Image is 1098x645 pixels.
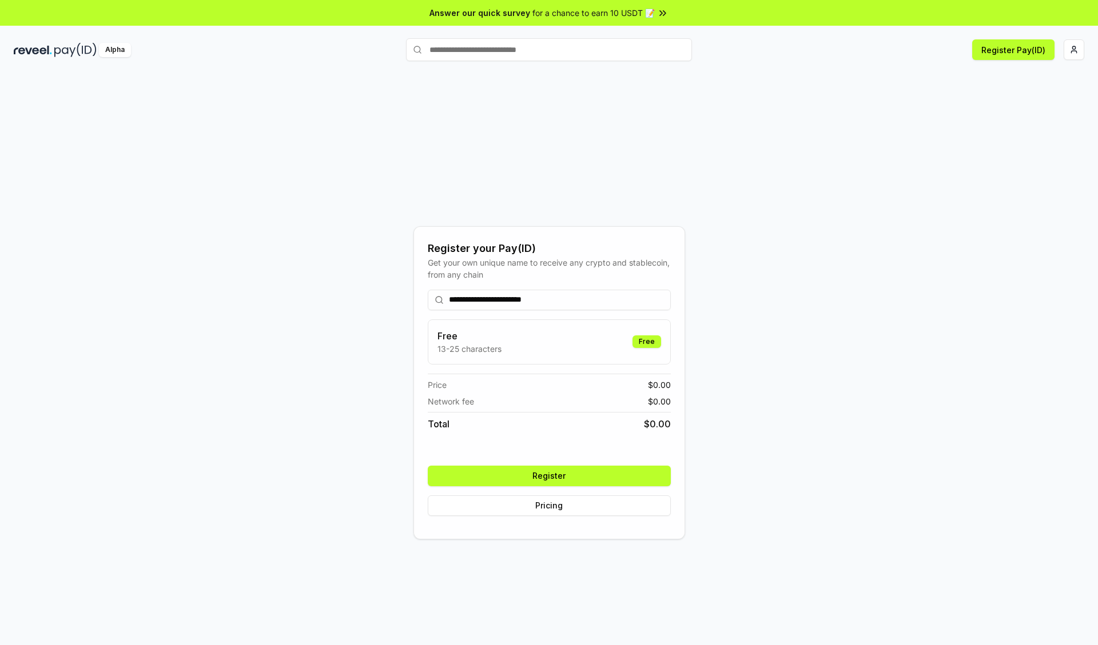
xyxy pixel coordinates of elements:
[644,417,671,431] span: $ 0.00
[428,241,671,257] div: Register your Pay(ID)
[54,43,97,57] img: pay_id
[648,379,671,391] span: $ 0.00
[428,395,474,407] span: Network fee
[428,417,449,431] span: Total
[972,39,1055,60] button: Register Pay(ID)
[428,257,671,281] div: Get your own unique name to receive any crypto and stablecoin, from any chain
[437,329,502,343] h3: Free
[437,343,502,355] p: 13-25 characters
[428,495,671,516] button: Pricing
[532,7,655,19] span: for a chance to earn 10 USDT 📝
[648,395,671,407] span: $ 0.00
[14,43,52,57] img: reveel_dark
[429,7,530,19] span: Answer our quick survey
[632,335,661,348] div: Free
[428,379,447,391] span: Price
[428,466,671,486] button: Register
[99,43,131,57] div: Alpha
